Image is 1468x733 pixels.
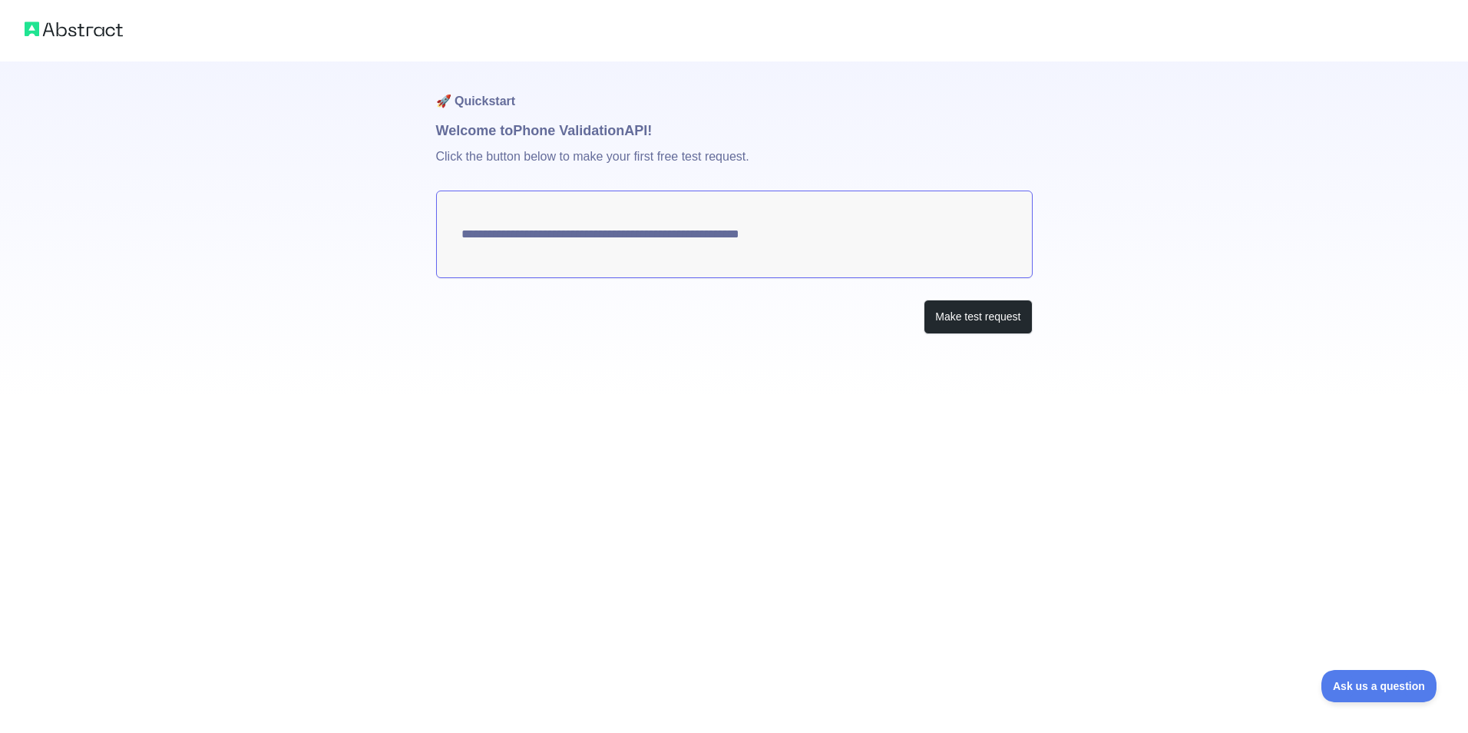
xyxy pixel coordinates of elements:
[924,300,1032,334] button: Make test request
[436,141,1033,191] p: Click the button below to make your first free test request.
[1321,670,1437,702] iframe: Toggle Customer Support
[436,120,1033,141] h1: Welcome to Phone Validation API!
[436,61,1033,120] h1: 🚀 Quickstart
[25,18,123,40] img: Abstract logo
